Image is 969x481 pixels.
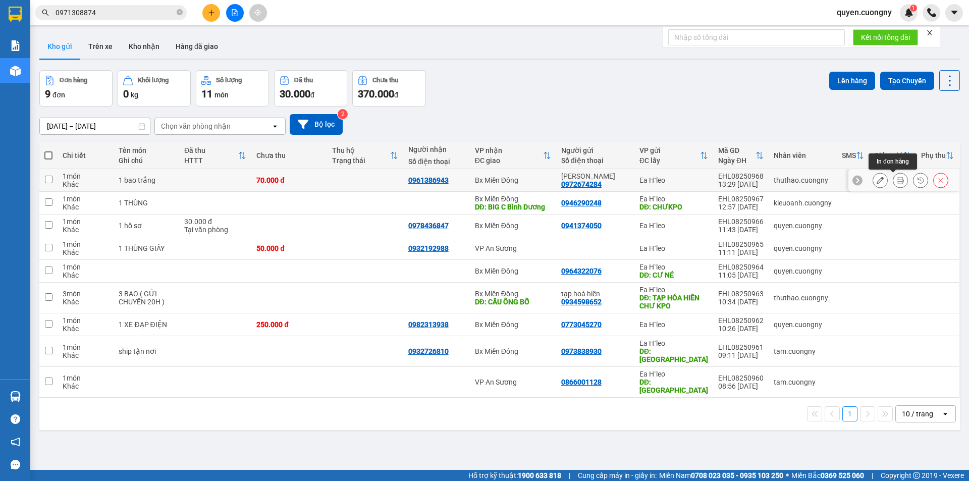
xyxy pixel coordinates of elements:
button: Tạo Chuyến [880,72,934,90]
div: VP nhận [475,146,543,154]
div: 1 THÙNG GIẤY [119,244,174,252]
button: Số lượng11món [196,70,269,106]
div: Khác [63,203,109,211]
div: ĐC giao [475,156,543,165]
span: 11 [201,88,212,100]
div: DĐ: Cầu krôngbuk [639,347,708,363]
div: Khác [63,351,109,359]
div: 0773045270 [561,320,602,329]
button: Đã thu30.000đ [274,70,347,106]
div: Số điện thoại [561,156,629,165]
div: Ea H`leo [9,9,79,21]
span: kg [131,91,138,99]
div: Tên hàng: 1 hồ sơ ( : 1 ) [9,71,157,84]
svg: open [941,410,949,418]
div: 10:34 [DATE] [718,298,764,306]
div: DĐ: TẠP HÓA HIỀN CHƯ KPO [639,294,708,310]
div: EHL08250962 [718,316,764,325]
span: close [926,29,933,36]
div: Ea H`leo [639,222,708,230]
span: 30.000 [280,88,310,100]
div: Bx Miền Đông [475,267,551,275]
div: Phụ thu [921,151,946,159]
div: Số lượng [216,77,242,84]
div: 09:11 [DATE] [718,351,764,359]
img: icon-new-feature [904,8,913,17]
div: 1 món [63,263,109,271]
div: 1 hồ sơ [119,222,174,230]
th: Toggle SortBy [837,142,869,169]
button: Khối lượng0kg [118,70,191,106]
img: solution-icon [10,40,21,51]
div: VP An Sương [475,378,551,386]
div: Ea H`leo [639,286,708,294]
img: warehouse-icon [10,391,21,402]
span: Cung cấp máy in - giấy in: [578,470,657,481]
div: 1 XE ĐẠP ĐIỆN [119,320,174,329]
span: CR : [8,54,23,65]
div: Ea H`leo [639,320,708,329]
div: Đã thu [184,146,238,154]
div: DĐ: BIG C Bình Dương [475,203,551,211]
div: 30.000 đ [184,218,246,226]
button: Đơn hàng9đơn [39,70,113,106]
span: search [42,9,49,16]
span: 9 [45,88,50,100]
div: DĐ: CƯ NÉ [639,271,708,279]
button: Chưa thu370.000đ [352,70,425,106]
button: Kho gửi [39,34,80,59]
span: Miền Nam [659,470,783,481]
div: Ea H`leo [639,370,708,378]
input: Tìm tên, số ĐT hoặc mã đơn [56,7,175,18]
th: Toggle SortBy [713,142,769,169]
div: 1 THÙNG [119,199,174,207]
div: 0941374050 [561,222,602,230]
div: Tên món [119,146,174,154]
div: Bx Miền Đông [475,176,551,184]
div: 3 BAO ( GỬI CHUYẾN 20H ) [119,290,174,306]
div: tạp hoá hiền [561,290,629,298]
div: Bx Miền Đông [475,195,551,203]
div: Khác [63,248,109,256]
div: DĐ: CHÙA THIỆN AN-BUÔN HỒ [639,378,708,394]
div: Bx Miền Đông [475,347,551,355]
div: 0982313938 [408,320,449,329]
button: Kết nối tổng đài [853,29,918,45]
span: SL [106,70,120,84]
div: Khối lượng [138,77,169,84]
div: Giảm giá [874,151,903,159]
div: Khác [63,382,109,390]
img: logo-vxr [9,7,22,22]
div: Khác [63,180,109,188]
div: 1 món [63,195,109,203]
div: Ea H`leo [639,263,708,271]
span: ⚪️ [786,473,789,477]
div: Khác [63,298,109,306]
div: 0941374050 [9,21,79,35]
div: ship tận nơi [119,347,174,355]
div: Nhân viên [774,151,832,159]
sup: 2 [338,109,348,119]
span: Hỗ trợ kỹ thuật: [468,470,561,481]
div: 08:56 [DATE] [718,382,764,390]
div: Bx Miền Đông [475,290,551,298]
span: quyen.cuongny [829,6,900,19]
span: plus [208,9,215,16]
div: 11:05 [DATE] [718,271,764,279]
span: caret-down [950,8,959,17]
div: Ghi chú [119,156,174,165]
th: Toggle SortBy [634,142,713,169]
div: 10:26 [DATE] [718,325,764,333]
img: warehouse-icon [10,66,21,76]
div: SMS [842,151,856,159]
strong: 0708 023 035 - 0935 103 250 [691,471,783,479]
svg: open [271,122,279,130]
div: 1 bao trắng [119,176,174,184]
div: Đã thu [294,77,313,84]
div: Mã GD [718,146,756,154]
span: 370.000 [358,88,394,100]
span: copyright [913,472,920,479]
div: Trạng thái [332,156,390,165]
div: Chi tiết [63,151,109,159]
span: Miền Bắc [791,470,864,481]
